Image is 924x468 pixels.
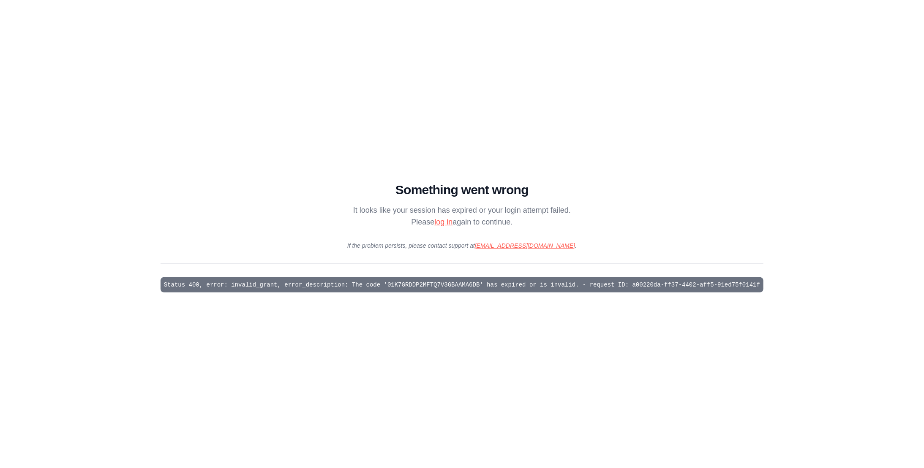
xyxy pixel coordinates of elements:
[161,241,763,250] p: If the problem persists, please contact support at .
[161,277,763,292] pre: Status 400, error: invalid_grant, error_description: The code '01K7GRDDP2MFTQ7V3GBAAMA6DB' has ex...
[161,204,763,216] p: It looks like your session has expired or your login attempt failed.
[434,218,452,226] a: log in
[161,182,763,197] h1: Something went wrong
[161,216,763,228] p: Please again to continue.
[475,242,575,249] a: [EMAIL_ADDRESS][DOMAIN_NAME]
